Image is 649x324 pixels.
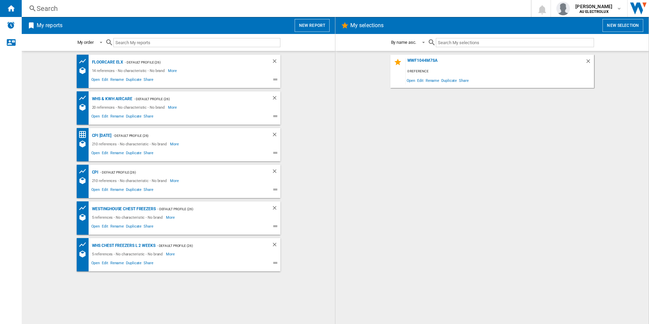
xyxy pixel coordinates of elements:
[143,113,154,121] span: Share
[575,3,612,10] span: [PERSON_NAME]
[170,177,180,185] span: More
[166,250,176,258] span: More
[78,177,90,185] div: References
[272,168,280,177] div: Delete
[90,150,101,158] span: Open
[156,205,258,213] div: - Default profile (26)
[90,67,168,75] div: 14 references - No characteristic - No brand
[272,241,280,250] div: Delete
[77,40,94,45] div: My order
[168,67,178,75] span: More
[166,213,176,221] span: More
[440,76,458,85] span: Duplicate
[78,167,90,176] div: Product prices grid
[101,186,109,195] span: Edit
[78,94,90,102] div: Product prices grid
[143,223,154,231] span: Share
[295,19,330,32] button: New report
[111,131,258,140] div: - Default profile (26)
[101,260,109,268] span: Edit
[90,168,99,177] div: CPI
[123,58,258,67] div: - Default profile (26)
[125,113,143,121] span: Duplicate
[406,76,416,85] span: Open
[101,76,109,85] span: Edit
[37,4,513,13] div: Search
[90,186,101,195] span: Open
[436,38,594,47] input: Search My selections
[125,76,143,85] span: Duplicate
[416,76,425,85] span: Edit
[125,223,143,231] span: Duplicate
[143,186,154,195] span: Share
[391,40,416,45] div: By name asc.
[113,38,280,47] input: Search My reports
[406,67,594,76] div: 0 reference
[349,19,385,32] h2: My selections
[90,213,166,221] div: 5 references - No characteristic - No brand
[90,103,168,111] div: 20 references - No characteristic - No brand
[109,76,125,85] span: Rename
[143,260,154,268] span: Share
[90,131,111,140] div: CPI [DATE]
[78,57,90,66] div: Product prices grid
[101,223,109,231] span: Edit
[35,19,64,32] h2: My reports
[101,150,109,158] span: Edit
[556,2,570,15] img: profile.jpg
[272,95,280,103] div: Delete
[78,250,90,258] div: References
[132,95,258,103] div: - Default profile (26)
[406,58,585,67] div: WWF1044M7SA
[109,223,125,231] span: Rename
[272,58,280,67] div: Delete
[155,241,258,250] div: - Default profile (26)
[98,168,258,177] div: - Default profile (26)
[579,10,609,14] b: AU ELECTROLUX
[109,186,125,195] span: Rename
[168,103,178,111] span: More
[458,76,470,85] span: Share
[125,150,143,158] span: Duplicate
[109,113,125,121] span: Rename
[78,103,90,111] div: References
[78,67,90,75] div: References
[602,19,643,32] button: New selection
[143,150,154,158] span: Share
[143,76,154,85] span: Share
[90,260,101,268] span: Open
[90,113,101,121] span: Open
[90,95,132,103] div: WHS & KWH AirCare
[425,76,440,85] span: Rename
[78,130,90,139] div: Price Matrix
[78,213,90,221] div: References
[125,186,143,195] span: Duplicate
[170,140,180,148] span: More
[109,260,125,268] span: Rename
[78,204,90,212] div: Product prices grid
[90,177,170,185] div: 210 references - No characteristic - No brand
[90,241,155,250] div: WHS Chest Freezers L 2 weeks
[90,205,156,213] div: Westinghouse Chest Freezers
[90,58,124,67] div: Floorcare ELX
[101,113,109,121] span: Edit
[125,260,143,268] span: Duplicate
[90,250,166,258] div: 5 references - No characteristic - No brand
[78,240,90,249] div: Product prices grid
[90,223,101,231] span: Open
[90,76,101,85] span: Open
[78,140,90,148] div: References
[109,150,125,158] span: Rename
[7,21,15,29] img: alerts-logo.svg
[585,58,594,67] div: Delete
[272,131,280,140] div: Delete
[90,140,170,148] div: 210 references - No characteristic - No brand
[272,205,280,213] div: Delete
